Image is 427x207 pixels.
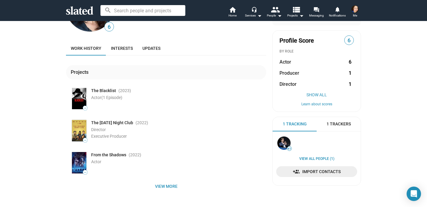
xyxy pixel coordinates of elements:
span: 1 Tracking [283,121,307,127]
span: (2023 ) [118,88,131,94]
span: 6 [105,23,114,31]
span: Producer [279,70,299,76]
img: Poster: The Blacklist [72,88,86,109]
div: People [267,12,282,19]
a: Updates [138,41,165,55]
div: Open Intercom Messenger [407,187,421,201]
button: Services [243,6,264,19]
mat-icon: forum [313,7,319,12]
div: BY ROLE [279,49,354,54]
span: Projects [287,12,304,19]
span: View more [71,181,261,192]
span: Director [91,127,106,132]
span: The Blacklist [91,88,116,94]
span: Actor [91,95,122,100]
button: People [264,6,285,19]
img: Poster: The Thursday Night Club [72,120,86,141]
span: The [DATE] Night Club [91,120,133,126]
a: Messaging [306,6,327,19]
span: (1 Episode) [101,95,122,100]
button: Projects [285,6,306,19]
span: 41 [287,147,291,151]
button: Robin CarusMe [348,4,362,20]
span: Actor [279,59,291,65]
mat-icon: people [271,5,279,14]
div: Services [245,12,262,19]
button: Show All [279,92,354,97]
a: Notifications [327,6,348,19]
span: 1 Trackers [327,121,351,127]
a: Home [222,6,243,19]
span: Profile Score [279,37,314,45]
span: Interests [111,46,133,51]
span: Executive Producer [91,134,127,139]
span: — [83,106,87,110]
span: (2022 ) [136,120,148,126]
a: View all People (1) [299,157,334,161]
div: Projects [71,69,91,75]
span: (2022 ) [129,152,141,158]
span: — [83,171,87,174]
span: Notifications [329,12,346,19]
button: Learn about scores [279,102,354,107]
img: Robin Carus [351,5,359,13]
span: From the Shadows [91,152,126,158]
strong: 1 [349,81,351,87]
span: — [83,139,87,142]
mat-icon: headset_mic [251,7,257,12]
span: Updates [142,46,160,51]
mat-icon: arrow_drop_down [298,12,305,19]
a: Interests [106,41,138,55]
mat-icon: home [229,6,236,13]
mat-icon: notifications [334,6,340,12]
span: 6 [345,37,354,45]
mat-icon: arrow_drop_down [276,12,283,19]
input: Search people and projects [100,5,185,16]
strong: 6 [349,59,351,65]
mat-icon: arrow_drop_down [256,12,263,19]
a: Import Contacts [276,166,357,177]
span: Director [279,81,297,87]
mat-icon: view_list [292,5,300,14]
span: Work history [71,46,101,51]
strong: 1 [349,70,351,76]
img: Stephan Paternot [277,136,291,150]
button: View more [66,181,266,192]
span: Import Contacts [281,166,352,177]
span: Me [353,12,357,19]
span: Home [228,12,237,19]
span: Actor [91,159,101,164]
a: Work history [66,41,106,55]
span: Messaging [309,12,324,19]
img: Poster: From the Shadows [72,152,86,173]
